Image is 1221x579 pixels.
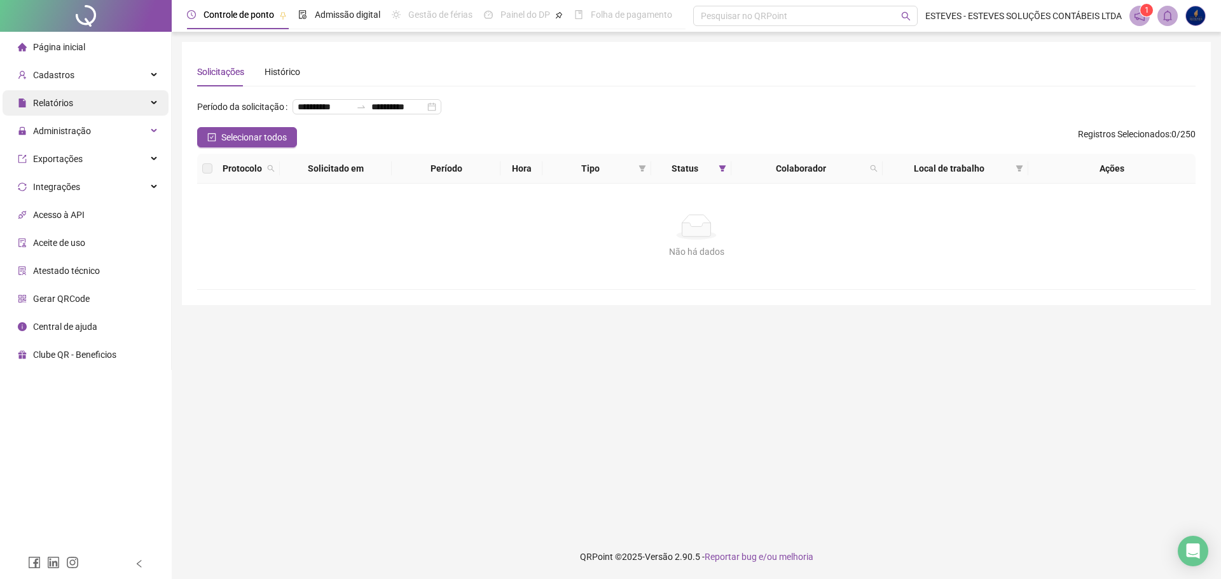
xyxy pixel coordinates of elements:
span: sun [392,10,401,19]
span: pushpin [555,11,563,19]
span: instagram [66,556,79,569]
span: to [356,102,366,112]
span: filter [716,159,729,178]
span: info-circle [18,322,27,331]
span: facebook [28,556,41,569]
span: Painel do DP [500,10,550,20]
div: Não há dados [212,245,1180,259]
span: dashboard [484,10,493,19]
div: Solicitações [197,65,244,79]
span: Admissão digital [315,10,380,20]
span: gift [18,350,27,359]
div: Histórico [265,65,300,79]
span: pushpin [279,11,287,19]
span: Exportações [33,154,83,164]
span: swap-right [356,102,366,112]
span: ESTEVES - ESTEVES SOLUÇÕES CONTÁBEIS LTDA [925,9,1122,23]
span: Aceite de uso [33,238,85,248]
span: Reportar bug e/ou melhoria [705,552,813,562]
span: solution [18,266,27,275]
span: Selecionar todos [221,130,287,144]
span: file [18,99,27,107]
span: user-add [18,71,27,79]
span: : 0 / 250 [1078,127,1196,147]
span: search [867,159,880,178]
span: sync [18,182,27,191]
span: Registros Selecionados [1078,129,1169,139]
span: search [267,165,275,172]
span: check-square [207,133,216,142]
span: Relatórios [33,98,73,108]
th: Período [392,154,500,184]
span: notification [1134,10,1145,22]
footer: QRPoint © 2025 - 2.90.5 - [172,535,1221,579]
span: clock-circle [187,10,196,19]
span: Versão [645,552,673,562]
span: lock [18,126,27,135]
span: Gestão de férias [408,10,473,20]
span: Gerar QRCode [33,294,90,304]
span: Controle de ponto [203,10,274,20]
span: Página inicial [33,42,85,52]
span: qrcode [18,294,27,303]
span: filter [1016,165,1023,172]
span: search [870,165,878,172]
span: export [18,154,27,163]
span: Clube QR - Beneficios [33,350,116,360]
span: Protocolo [223,161,262,175]
span: Colaborador [736,161,865,175]
span: filter [719,165,726,172]
span: Cadastros [33,70,74,80]
span: Tipo [548,161,633,175]
span: 1 [1145,6,1149,15]
div: Open Intercom Messenger [1178,536,1208,566]
span: Folha de pagamento [591,10,672,20]
div: Ações [1033,161,1190,175]
span: filter [636,159,649,178]
span: file-done [298,10,307,19]
th: Hora [500,154,542,184]
span: Integrações [33,182,80,192]
span: search [901,11,911,21]
span: filter [1013,159,1026,178]
th: Solicitado em [280,154,392,184]
span: filter [638,165,646,172]
span: audit [18,238,27,247]
span: search [265,159,277,178]
span: home [18,43,27,51]
img: 58268 [1186,6,1205,25]
span: left [135,559,144,568]
span: api [18,210,27,219]
span: linkedin [47,556,60,569]
button: Selecionar todos [197,127,297,147]
span: Local de trabalho [888,161,1010,175]
sup: 1 [1140,4,1153,17]
label: Período da solicitação [197,97,293,117]
span: Administração [33,126,91,136]
span: Central de ajuda [33,322,97,332]
span: Acesso à API [33,210,85,220]
span: bell [1162,10,1173,22]
span: Atestado técnico [33,266,100,276]
span: book [574,10,583,19]
span: Status [656,161,714,175]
